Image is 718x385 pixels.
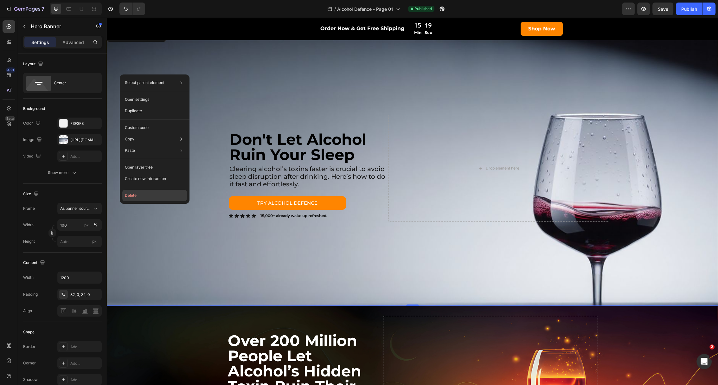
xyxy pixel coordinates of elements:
[151,182,211,188] span: TRY ALCOHOL DEFENCE
[681,6,697,12] div: Publish
[122,190,187,201] button: Delete
[334,6,336,12] span: /
[31,39,49,46] p: Settings
[414,4,456,18] a: ShopNow
[23,329,35,335] div: Shape
[23,344,35,350] div: Border
[62,39,84,46] p: Advanced
[23,60,44,68] div: Layout
[48,170,77,176] div: Show more
[70,154,100,159] div: Add...
[23,377,38,382] div: Shadow
[125,164,153,170] p: Open layer tree
[421,8,435,14] span: Shop
[696,354,712,369] iframe: Intercom live chat
[122,178,239,192] a: TRY ALCOHOL DEFENCE
[116,7,298,15] h2: Order Now & Get Free Shipping
[42,5,44,13] p: 7
[54,76,93,90] div: Center
[23,308,32,314] div: Align
[123,112,260,146] span: Don't Let Alcohol Ruin Your Sleep
[318,11,325,18] p: Sec
[125,148,135,153] p: Paste
[107,18,718,385] iframe: Design area
[125,80,164,86] p: Select parent element
[6,67,15,73] div: 450
[23,292,38,297] div: Padding
[23,119,42,128] div: Color
[307,11,315,18] p: Min
[83,221,90,229] button: %
[414,6,432,12] span: Published
[379,148,413,153] div: Drop element here
[23,275,34,280] div: Width
[709,344,715,350] span: 2
[307,4,315,11] div: 15
[23,206,35,211] label: Frame
[70,292,100,298] div: 32, 0, 32, 0
[23,106,45,112] div: Background
[5,116,15,121] div: Beta
[125,125,149,131] p: Custom code
[119,3,145,15] div: Undo/Redo
[57,203,102,214] button: As banner source
[125,108,142,114] p: Duplicate
[23,167,102,178] button: Show more
[318,4,325,11] div: 19
[676,3,702,15] button: Publish
[58,272,101,283] input: Auto
[70,121,100,126] div: F3F3F3
[658,6,668,12] span: Save
[123,147,279,170] span: Clearing alcohol’s toxins faster is crucial to avoid sleep disruption after drinking. Here’s how ...
[57,236,102,247] input: px
[92,239,97,244] span: px
[436,8,448,14] span: Now
[23,152,42,161] div: Video
[23,239,35,244] label: Height
[93,222,97,228] div: %
[57,219,102,231] input: px%
[125,97,149,102] p: Open settings
[154,196,221,200] span: 15,000+ already wake up refreshed.
[125,176,166,182] p: Create new interaction
[70,377,100,383] div: Add...
[23,136,43,144] div: Image
[70,137,100,143] div: [URL][DOMAIN_NAME]
[23,259,46,267] div: Content
[84,222,89,228] div: px
[92,221,99,229] button: px
[337,6,393,12] span: Alcohol Defence - Page 01
[652,3,673,15] button: Save
[23,222,34,228] label: Width
[70,361,100,366] div: Add...
[23,360,36,366] div: Corner
[125,136,134,142] p: Copy
[31,22,85,30] p: Hero Banner
[60,206,91,211] span: As banner source
[23,190,40,198] div: Size
[3,3,47,15] button: 7
[70,344,100,350] div: Add...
